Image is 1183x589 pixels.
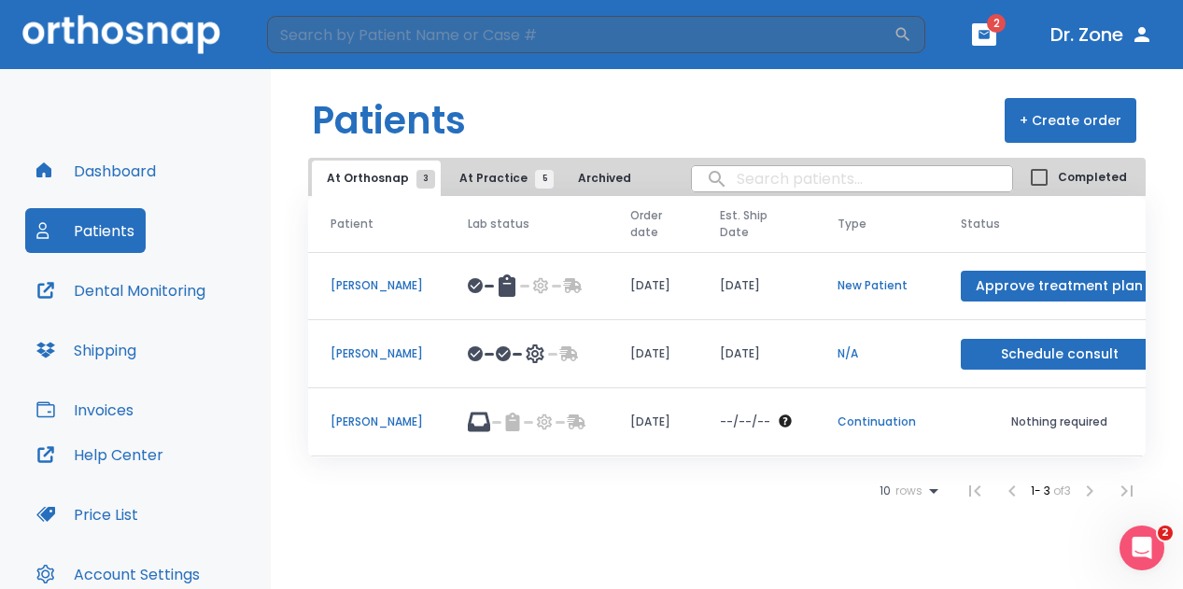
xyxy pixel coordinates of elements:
span: of 3 [1053,483,1071,498]
p: New Patient [838,277,916,294]
span: Order date [630,207,662,241]
button: Dr. Zone [1043,18,1161,51]
button: Approve treatment plan [961,271,1158,302]
span: At Orthosnap [327,170,426,187]
p: [PERSON_NAME] [331,414,423,430]
button: + Create order [1005,98,1136,143]
img: Orthosnap [22,15,220,53]
span: Status [961,216,1000,232]
button: Shipping [25,328,148,372]
iframe: Intercom live chat [1120,526,1164,570]
p: Continuation [838,414,916,430]
span: Lab status [468,216,529,232]
span: 2 [639,170,657,189]
span: Type [838,216,866,232]
div: tabs [312,161,639,196]
button: Invoices [25,387,145,432]
span: 5 [535,170,554,189]
button: Dashboard [25,148,167,193]
span: Archived [578,170,648,187]
button: Help Center [25,432,175,477]
span: At Practice [459,170,544,187]
button: Price List [25,492,149,537]
td: [DATE] [697,252,815,320]
span: 10 [880,484,891,498]
h1: Patients [312,92,466,148]
p: Nothing required [961,414,1158,430]
p: N/A [838,345,916,362]
p: [PERSON_NAME] [331,345,423,362]
span: rows [891,484,922,498]
span: Patient [331,216,373,232]
input: search [692,161,1012,197]
span: Completed [1058,169,1127,186]
td: [DATE] [608,320,697,388]
td: [DATE] [697,320,815,388]
td: [DATE] [608,388,697,456]
p: [PERSON_NAME] [331,277,423,294]
span: 2 [987,14,1006,33]
input: Search by Patient Name or Case # [267,16,894,53]
span: 1 - 3 [1031,483,1053,498]
button: Schedule consult [961,339,1158,370]
span: Est. Ship Date [720,207,780,241]
span: 3 [416,170,435,189]
p: --/--/-- [720,414,770,430]
div: The date will be available after approving treatment plan [720,414,793,430]
button: Dental Monitoring [25,268,217,313]
td: [DATE] [608,252,697,320]
button: Patients [25,208,146,253]
span: 2 [1158,526,1173,540]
